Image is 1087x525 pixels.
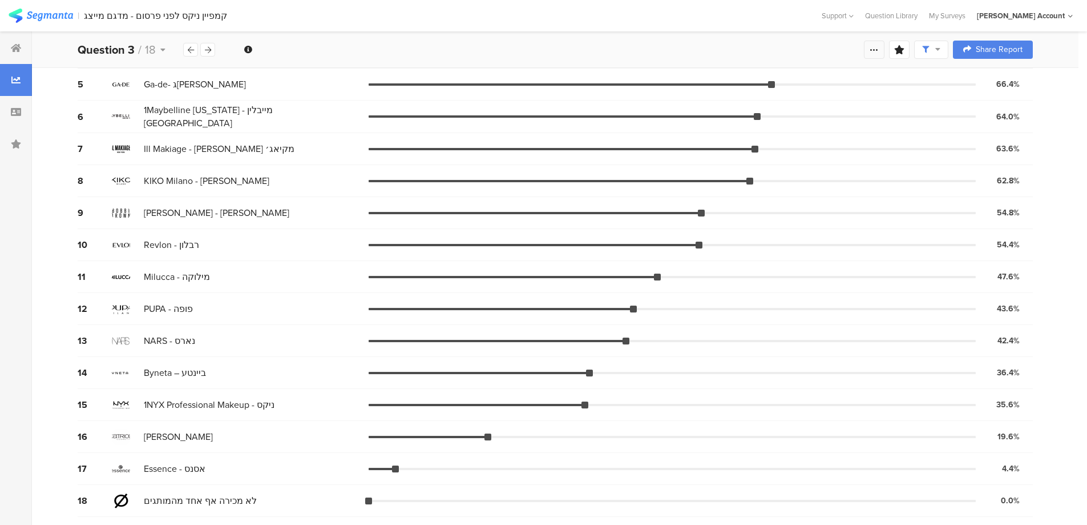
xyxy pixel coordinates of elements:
[144,103,363,130] span: 1Maybelline [US_STATE] - מייבלין [GEOGRAPHIC_DATA]
[976,46,1023,54] span: Share Report
[78,78,112,91] div: 5
[9,9,73,23] img: segmanta logo
[78,366,112,379] div: 14
[78,9,79,22] div: |
[997,367,1020,379] div: 36.4%
[144,430,213,443] span: [PERSON_NAME]
[144,78,246,91] span: Ga-de- ג[PERSON_NAME]
[112,460,130,478] img: d3718dnoaommpf.cloudfront.net%2Fitem%2Fdcf97b69e7d19db046b0.jpg
[144,462,205,475] span: Essence - אסנס
[144,302,193,315] span: PUPA - פופה
[112,396,130,414] img: d3718dnoaommpf.cloudfront.net%2Fitem%2Fe5fd09537661732ffcc8.jpg
[138,41,142,58] span: /
[78,334,112,347] div: 13
[112,140,130,158] img: d3718dnoaommpf.cloudfront.net%2Fitem%2Fa6de0512f815a7d11866.jpg
[112,300,130,318] img: d3718dnoaommpf.cloudfront.net%2Fitem%2F8c366c99e5f75ea1cf05.jpg
[78,206,112,219] div: 9
[78,238,112,251] div: 10
[996,78,1020,90] div: 66.4%
[78,174,112,187] div: 8
[144,174,269,187] span: KIKO Milano - [PERSON_NAME]
[112,332,130,350] img: d3718dnoaommpf.cloudfront.net%2Fitem%2F195feaa0212fc4272870.jpg
[112,204,130,222] img: d3718dnoaommpf.cloudfront.net%2Fitem%2F06e536c3a28fafb1b59e.jpg
[923,10,971,21] a: My Surveys
[997,271,1020,283] div: 47.6%
[997,207,1020,219] div: 54.8%
[996,143,1020,155] div: 63.6%
[144,494,257,507] span: לא מכירה אף אחד מהמותגים
[144,398,274,411] span: 1NYX Professional Makeup - ניקס
[78,462,112,475] div: 17
[144,270,210,283] span: Milucca - מילוקה
[997,335,1020,347] div: 42.4%
[144,238,199,251] span: Revlon - רבלון
[144,142,294,155] span: Ill Makiage - [PERSON_NAME] מקיאג׳
[112,268,130,286] img: d3718dnoaommpf.cloudfront.net%2Fitem%2Fa85a747b75269a92f89f.jpg
[859,10,923,21] a: Question Library
[112,107,130,126] img: d3718dnoaommpf.cloudfront.net%2Fitem%2F04a0cef3916bdad34a66.jpg
[78,110,112,123] div: 6
[84,10,227,21] div: קמפיין ניקס לפני פרסום - מדגם מייצג
[78,302,112,315] div: 12
[78,430,112,443] div: 16
[977,10,1065,21] div: [PERSON_NAME] Account
[997,239,1020,251] div: 54.4%
[996,111,1020,123] div: 64.0%
[822,7,854,25] div: Support
[997,303,1020,315] div: 43.6%
[78,494,112,507] div: 18
[78,270,112,283] div: 11
[145,41,156,58] span: 18
[1002,463,1020,475] div: 4.4%
[78,41,135,58] b: Question 3
[144,206,289,219] span: [PERSON_NAME] - [PERSON_NAME]
[112,492,130,510] img: d3718dnoaommpf.cloudfront.net%2Fitem%2F72b7f99de4cd5b3d7195.png
[1001,495,1020,507] div: 0.0%
[144,366,206,379] span: Byneta – ביינטע
[996,399,1020,411] div: 35.6%
[112,364,130,382] img: d3718dnoaommpf.cloudfront.net%2Fitem%2F541adfd485b0e0a1a3d6.jpg
[112,172,130,190] img: d3718dnoaommpf.cloudfront.net%2Fitem%2Fb07d1de88651a0f8cea0.jpg
[997,431,1020,443] div: 19.6%
[112,428,130,446] img: d3718dnoaommpf.cloudfront.net%2Fitem%2Fedd9e26b2677b9979986.jpg
[997,175,1020,187] div: 62.8%
[144,334,195,347] span: NARS - נארס
[112,75,130,94] img: d3718dnoaommpf.cloudfront.net%2Fitem%2Ffed313edf0fca2c1abe4.jpg
[78,398,112,411] div: 15
[78,142,112,155] div: 7
[112,236,130,254] img: d3718dnoaommpf.cloudfront.net%2Fitem%2F2e2b6bc66074c3c76e22.jpg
